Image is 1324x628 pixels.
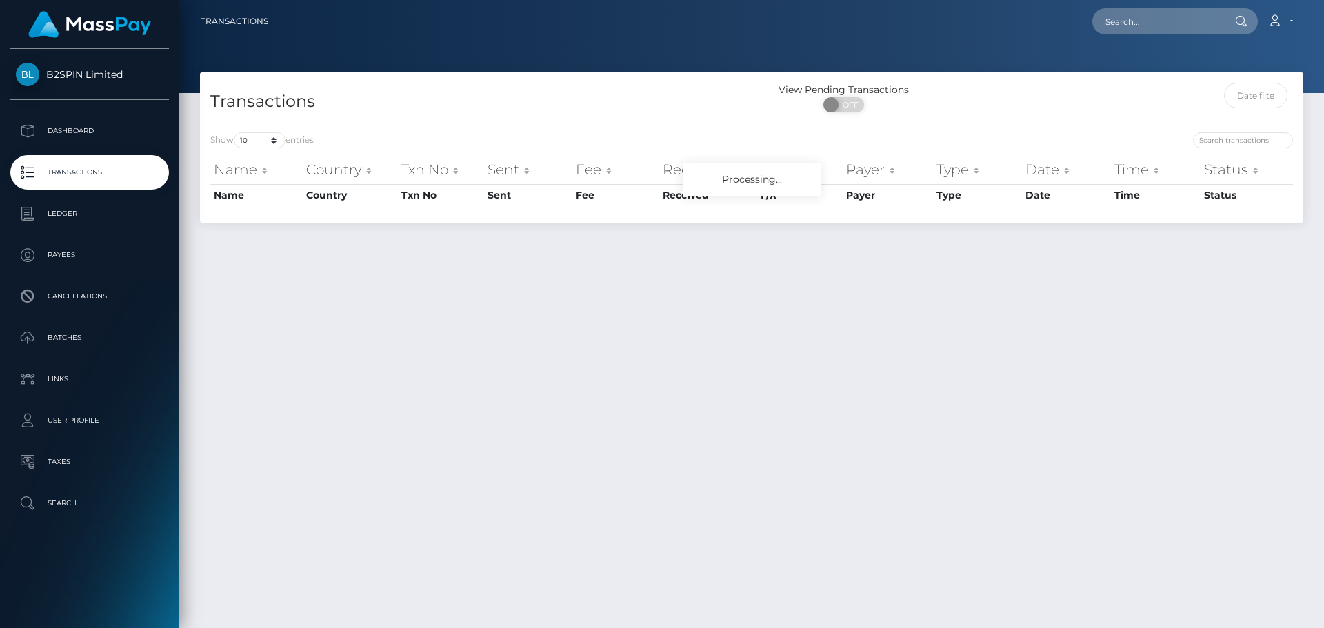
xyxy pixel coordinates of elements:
input: Search... [1092,8,1222,34]
th: Sent [484,156,572,183]
a: Payees [10,238,169,272]
th: Name [210,184,303,206]
label: Show entries [210,132,314,148]
th: Type [933,156,1022,183]
img: B2SPIN Limited [16,63,39,86]
p: Batches [16,327,163,348]
th: Country [303,184,399,206]
th: Fee [572,156,659,183]
th: Time [1111,184,1201,206]
h4: Transactions [210,90,741,114]
a: Transactions [201,7,268,36]
span: B2SPIN Limited [10,68,169,81]
input: Date filter [1224,83,1288,108]
th: Txn No [398,184,484,206]
th: Received [659,184,757,206]
a: Dashboard [10,114,169,148]
img: MassPay Logo [28,11,151,38]
select: Showentries [234,132,285,148]
a: Taxes [10,445,169,479]
th: F/X [757,156,843,183]
th: Received [659,156,757,183]
th: Type [933,184,1022,206]
p: Dashboard [16,121,163,141]
th: Status [1201,156,1293,183]
p: Cancellations [16,286,163,307]
a: Cancellations [10,279,169,314]
th: Date [1022,156,1111,183]
th: Time [1111,156,1201,183]
span: OFF [831,97,865,112]
p: Ledger [16,203,163,224]
a: Ledger [10,196,169,231]
p: User Profile [16,410,163,431]
th: Status [1201,184,1293,206]
p: Links [16,369,163,389]
a: User Profile [10,403,169,438]
p: Search [16,493,163,514]
th: Name [210,156,303,183]
a: Links [10,362,169,396]
div: View Pending Transactions [752,83,936,97]
th: Date [1022,184,1111,206]
div: Processing... [683,163,821,196]
p: Taxes [16,452,163,472]
p: Payees [16,245,163,265]
a: Batches [10,321,169,355]
th: Country [303,156,399,183]
th: Payer [843,156,933,183]
th: Fee [572,184,659,206]
th: Sent [484,184,572,206]
a: Transactions [10,155,169,190]
input: Search transactions [1193,132,1293,148]
th: Txn No [398,156,484,183]
th: Payer [843,184,933,206]
p: Transactions [16,162,163,183]
a: Search [10,486,169,520]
